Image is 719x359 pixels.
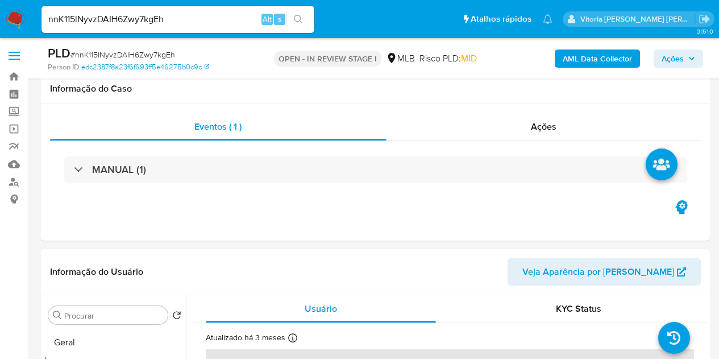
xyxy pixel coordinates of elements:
span: # nnK115lNyvzDAIH6Zwy7kgEh [70,49,175,60]
a: edc2387f8a23f6f693ff5e46275b0c9c [81,62,209,72]
div: MLB [386,52,415,65]
span: Ações [662,49,684,68]
span: Atalhos rápidos [471,13,531,25]
div: MANUAL (1) [64,156,687,183]
a: Notificações [543,14,552,24]
input: Pesquise usuários ou casos... [41,12,314,27]
span: Veja Aparência por [PERSON_NAME] [522,258,674,286]
span: Alt [263,14,272,24]
button: Retornar ao pedido padrão [172,311,181,323]
button: AML Data Collector [555,49,640,68]
button: Procurar [53,311,62,320]
p: Atualizado há 3 meses [206,332,285,343]
h1: Informação do Caso [50,83,701,94]
span: KYC Status [556,302,601,315]
p: OPEN - IN REVIEW STAGE I [274,51,381,67]
span: Risco PLD: [419,52,477,65]
b: PLD [48,44,70,62]
b: Person ID [48,62,79,72]
a: Sair [699,13,710,25]
input: Procurar [64,311,163,321]
button: Veja Aparência por [PERSON_NAME] [508,258,701,286]
button: search-icon [286,11,310,27]
span: Usuário [305,302,337,315]
b: AML Data Collector [563,49,632,68]
h3: MANUAL (1) [92,163,146,176]
span: Ações [531,120,556,133]
span: Eventos ( 1 ) [194,120,242,133]
span: s [278,14,281,24]
span: MID [461,52,477,65]
button: Ações [654,49,703,68]
h1: Informação do Usuário [50,266,143,278]
p: vitoria.caldeira@mercadolivre.com [580,14,695,24]
button: Geral [44,329,186,356]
